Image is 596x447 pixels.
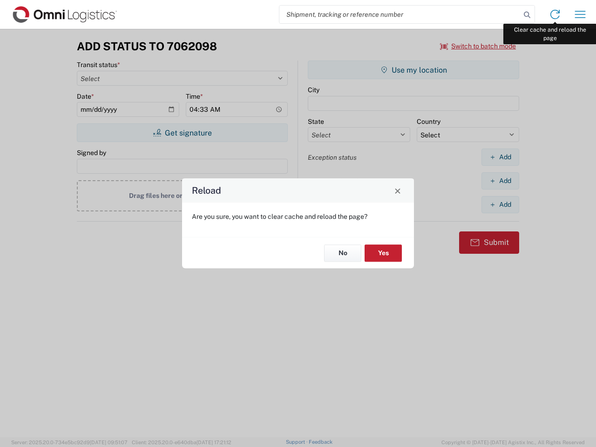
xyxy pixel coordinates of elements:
button: Yes [365,244,402,262]
h4: Reload [192,184,221,197]
button: No [324,244,361,262]
p: Are you sure, you want to clear cache and reload the page? [192,212,404,221]
button: Close [391,184,404,197]
input: Shipment, tracking or reference number [279,6,521,23]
